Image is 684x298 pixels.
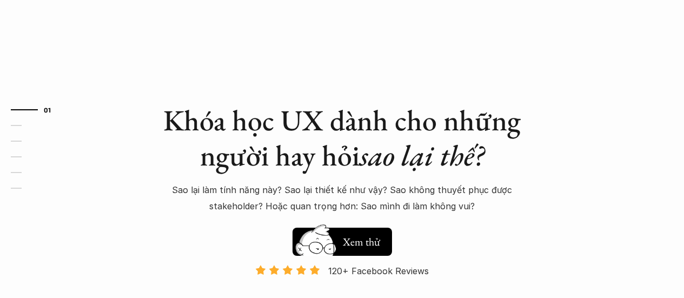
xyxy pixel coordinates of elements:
h1: Khóa học UX dành cho những người hay hỏi [153,103,532,173]
em: sao lại thế? [360,136,484,174]
a: 01 [11,103,62,116]
h5: Xem thử [341,234,381,249]
p: Sao lại làm tính năng này? Sao lại thiết kế như vậy? Sao không thuyết phục được stakeholder? Hoặc... [153,182,532,215]
strong: 01 [44,106,51,114]
a: Xem thử [293,222,392,256]
p: 120+ Facebook Reviews [328,263,429,279]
